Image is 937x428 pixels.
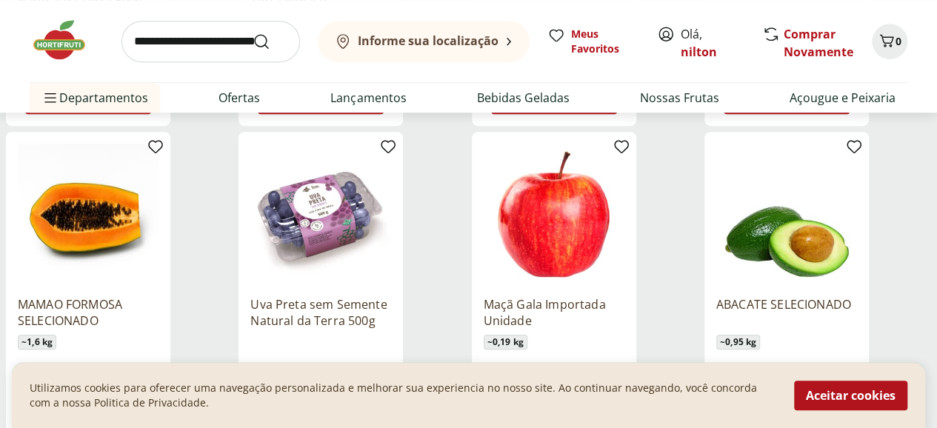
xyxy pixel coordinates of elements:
a: Bebidas Geladas [477,89,570,107]
a: Uva Preta sem Semente Natural da Terra 500g [250,296,391,329]
img: Hortifruti [30,18,104,62]
button: Submit Search [253,33,288,50]
a: nilton [681,44,717,60]
span: Departamentos [41,80,148,116]
span: 0 [896,34,901,48]
a: Nossas Frutas [640,89,719,107]
p: Utilizamos cookies para oferecer uma navegação personalizada e melhorar sua experiencia no nosso ... [30,381,776,410]
b: Informe sua localização [358,33,498,49]
a: Comprar Novamente [784,26,853,60]
button: Informe sua localização [318,21,530,62]
img: MAMAO FORMOSA SELECIONADO [18,144,159,284]
span: ~ 1,6 kg [18,335,56,350]
img: Maçã Gala Importada Unidade [484,144,624,284]
a: Meus Favoritos [547,27,639,56]
span: Olá, [681,25,747,61]
span: ~ 0,19 kg [484,335,527,350]
a: Açougue e Peixaria [790,89,896,107]
img: ABACATE SELECIONADO [716,144,857,284]
a: Maçã Gala Importada Unidade [484,296,624,329]
button: Aceitar cookies [794,381,907,410]
span: Meus Favoritos [571,27,639,56]
button: Carrinho [872,24,907,59]
input: search [121,21,300,62]
a: Ofertas [219,89,260,107]
a: ABACATE SELECIONADO [716,296,857,329]
a: MAMAO FORMOSA SELECIONADO [18,296,159,329]
img: Uva Preta sem Semente Natural da Terra 500g [250,144,391,284]
a: Lançamentos [330,89,406,107]
button: Menu [41,80,59,116]
span: ~ 0,95 kg [716,335,760,350]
